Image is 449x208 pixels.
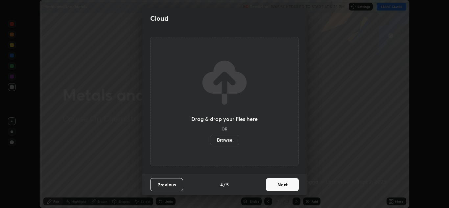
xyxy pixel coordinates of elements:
h4: 4 [220,181,223,188]
h4: / [224,181,225,188]
h5: OR [222,127,227,131]
h3: Drag & drop your files here [191,116,258,122]
button: Next [266,178,299,191]
h2: Cloud [150,14,168,23]
button: Previous [150,178,183,191]
h4: 5 [226,181,229,188]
